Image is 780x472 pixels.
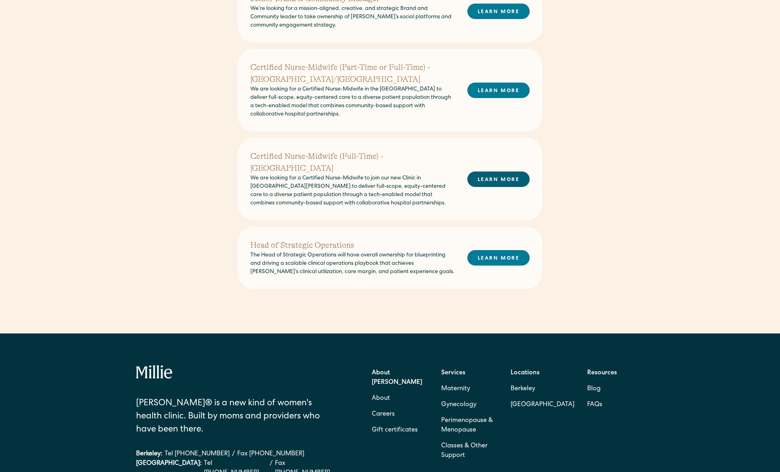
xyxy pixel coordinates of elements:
a: Blog [587,381,601,397]
a: Tel [PHONE_NUMBER] [165,449,230,459]
a: Gynecology [441,397,476,413]
strong: Resources [587,370,617,376]
a: Fax [PHONE_NUMBER] [237,449,304,459]
div: / [232,449,235,459]
p: The Head of Strategic Operations will have overall ownership for blueprinting and driving a scala... [250,251,455,276]
a: LEARN MORE [467,250,530,266]
p: We’re looking for a mission-aligned, creative, and strategic Brand and Community leader to take o... [250,5,455,30]
strong: Services [441,370,465,376]
a: Perimenopause & Menopause [441,413,498,438]
a: [GEOGRAPHIC_DATA] [511,397,574,413]
a: Maternity [441,381,470,397]
a: FAQs [587,397,602,413]
a: About [372,391,390,406]
p: We are looking for a Certified Nurse-Midwife in the [GEOGRAPHIC_DATA] to deliver full-scope, equi... [250,85,455,119]
a: Gift certificates [372,422,418,438]
a: Berkeley [511,381,574,397]
h2: Certified Nurse-Midwife (Part-Time or Full-Time) - [GEOGRAPHIC_DATA]/[GEOGRAPHIC_DATA] [250,62,455,85]
strong: About [PERSON_NAME] [372,370,422,386]
h2: Certified Nurse-Midwife (Full-Time) - [GEOGRAPHIC_DATA] [250,150,455,174]
strong: Locations [511,370,540,376]
a: LEARN MORE [467,171,530,187]
a: LEARN MORE [467,4,530,19]
div: Berkeley: [136,449,162,459]
a: Classes & Other Support [441,438,498,464]
a: LEARN MORE [467,83,530,98]
p: We are looking for a Certified Nurse-Midwife to join our new Clinic in [GEOGRAPHIC_DATA][PERSON_N... [250,174,455,208]
h2: Head of Strategic Operations [250,239,455,251]
div: [PERSON_NAME]® is a new kind of women's health clinic. Built by moms and providers who have been ... [136,397,323,437]
a: Careers [372,406,395,422]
